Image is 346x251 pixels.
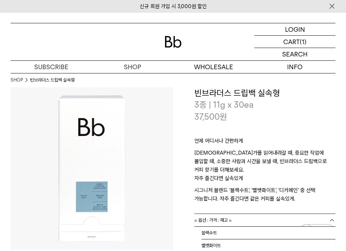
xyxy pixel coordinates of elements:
p: 시그니처 블렌드 '블랙수트', '벨벳화이트', '디카페인' 중 선택 가능합니다. 자주 즐긴다면 같은 커피를 실속있게. [194,186,336,203]
p: [DEMOGRAPHIC_DATA]가를 읽어내려갈 때, 중요한 작업에 몰입할 때, 소중한 사람과 시간을 보낼 때, 빈브라더스 드립백으로 커피 향기를 더해보세요. [194,149,336,174]
a: CART (1) [254,36,335,48]
img: 빈브라더스 드립백 실속형 [11,87,173,250]
p: 언제 어디서나 간편하게 [194,137,336,149]
p: 자주 즐긴다면 실속있게 [194,174,336,186]
span: = 옵션 : 가격 : 재고 = [194,214,232,226]
p: (1) [300,36,306,48]
p: 3종 | 11g x 30ea [194,99,336,111]
p: CART [283,36,300,48]
h3: 빈브라더스 드립백 실속형 [194,87,336,99]
p: SEARCH [282,48,308,60]
span: 원 [220,112,227,122]
p: LOGIN [285,23,305,35]
img: 로고 [165,36,182,48]
a: 신규 회원 가입 시 3,000원 할인 [140,3,207,10]
li: 빈브라더스 드립백 실속형 [30,77,75,84]
p: INFO [254,61,335,73]
a: SUBSCRIBE [11,61,92,73]
a: LOGIN [254,23,335,36]
a: SHOP [11,77,23,84]
p: 37,500 [194,111,227,123]
a: SHOP [92,61,173,73]
img: 카카오톡 채널 1:1 채팅 버튼 [299,223,335,240]
p: WHOLESALE [173,61,254,73]
li: 블랙수트 [201,227,336,239]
